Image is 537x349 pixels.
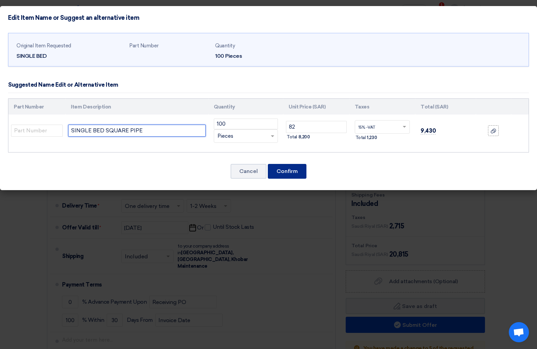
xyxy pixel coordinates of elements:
a: Open chat [509,322,529,342]
font: Pieces [217,133,233,139]
font: Original Item Requested [16,43,71,49]
font: Item Description [71,104,111,110]
font: Cancel [239,168,258,174]
font: 1,230 [367,135,377,140]
input: Unit Price [286,121,347,133]
font: Total [287,134,297,139]
font: Unit Price (SAR) [289,104,326,110]
font: Edit Item Name or Suggest an alternative item [8,14,139,21]
input: RFQ_STEP1.ITEMS.2.AMOUNT_TITLE [214,119,278,129]
button: Confirm [268,164,306,179]
font: 9,430 [421,127,436,134]
font: Total [355,135,366,140]
font: Confirm [277,168,298,174]
button: Cancel [231,164,266,179]
font: Total (SAR) [421,104,448,110]
font: Suggested Name Edit or Alternative Item [8,81,118,88]
font: Taxes [355,104,370,110]
font: 8,200 [298,134,310,139]
font: SINGLE BED [16,53,47,59]
input: Part Number [11,125,63,137]
input: Add Item Description [68,125,206,137]
ng-select: VAT [355,120,410,134]
font: Part Number [14,104,44,110]
font: Quantity [215,43,235,49]
font: Part Number [129,43,159,49]
font: Quantity [214,104,235,110]
font: 100 Pieces [215,53,242,59]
